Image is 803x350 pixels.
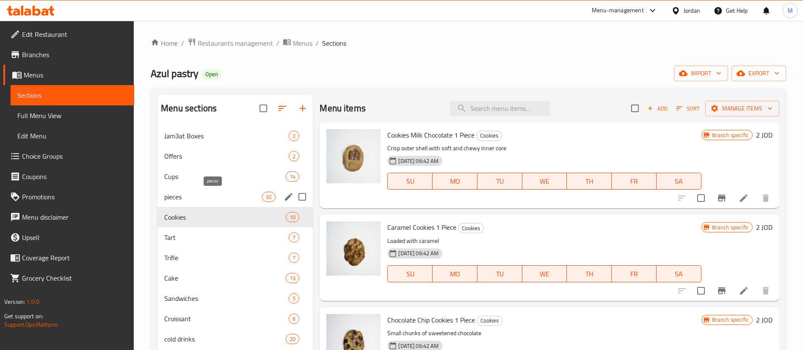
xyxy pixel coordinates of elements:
div: Trifle7 [157,248,313,268]
span: M [788,6,793,15]
button: WE [522,265,567,282]
a: Choice Groups [3,146,134,166]
span: Branches [22,50,127,60]
div: items [289,131,299,141]
span: Select all sections [254,99,272,117]
span: Caramel Cookies 1 Piece [387,221,456,234]
a: Branches [3,44,134,65]
span: Get support on: [4,311,43,322]
span: export [738,68,779,79]
span: MO [436,175,474,187]
div: Cookies [477,316,502,326]
span: 7 [289,234,299,242]
span: 13 [286,274,299,282]
a: Sections [11,85,134,105]
span: Sort sections [272,98,293,119]
a: Restaurants management [188,38,273,49]
h6: 2 JOD [756,314,773,326]
span: Edit Restaurant [22,29,127,39]
a: Support.OpsPlatform [4,319,58,330]
span: 6 [289,315,299,323]
span: FR [615,175,653,187]
button: edit [282,190,295,203]
span: Grocery Checklist [22,273,127,283]
span: Edit Menu [17,131,127,141]
button: Branch-specific-item [712,281,732,301]
li: / [276,38,279,48]
span: cold drinks [164,334,286,344]
a: Upsell [3,227,134,248]
button: TU [477,173,522,190]
h6: 2 JOD [756,129,773,141]
span: Sections [322,38,346,48]
div: Cake [164,273,286,283]
button: Branch-specific-item [712,188,732,208]
span: Cookies [164,212,286,222]
span: WE [526,175,564,187]
span: MO [436,268,474,280]
span: SA [660,175,698,187]
span: import [681,68,721,79]
div: Offers2 [157,146,313,166]
span: Cups [164,171,286,182]
div: Sandwiches5 [157,288,313,309]
span: 14 [286,173,299,181]
span: Choice Groups [22,151,127,161]
p: Small chunks of sweetened chocolate [387,328,701,339]
span: Manage items [712,103,773,114]
span: Cookies [458,223,483,233]
div: items [289,293,299,303]
nav: breadcrumb [151,38,786,49]
a: Edit Restaurant [3,24,134,44]
span: Jam3at Boxes [164,131,289,141]
div: items [262,192,276,202]
a: Coupons [3,166,134,187]
div: items [289,232,299,243]
span: Croissant [164,314,289,324]
a: Grocery Checklist [3,268,134,288]
div: items [286,334,299,344]
div: Jordan [684,6,700,15]
span: 7 [289,254,299,262]
span: Azul pastry [151,64,199,83]
button: FR [612,173,657,190]
button: WE [522,173,567,190]
div: Cookies10 [157,207,313,227]
li: / [316,38,319,48]
img: Cookies Milk Chocolate 1 Piece [326,129,381,183]
a: Home [151,38,178,48]
div: Menu-management [592,6,644,16]
button: import [674,66,728,81]
button: SU [387,173,433,190]
img: Caramel Cookies 1 Piece [326,221,381,276]
span: [DATE] 06:42 AM [395,249,442,257]
a: Edit menu item [739,286,749,296]
span: Branch specific [709,131,752,139]
span: 10 [286,213,299,221]
span: Sandwiches [164,293,289,303]
div: Jam3at Boxes2 [157,126,313,146]
button: MO [433,265,477,282]
span: Coupons [22,171,127,182]
h2: Menu items [320,102,366,115]
h6: 2 JOD [756,221,773,233]
span: Select to update [692,189,710,207]
button: delete [756,281,776,301]
span: 1.0.0 [26,296,39,307]
span: SU [391,268,429,280]
span: SA [660,268,698,280]
span: 2 [289,132,299,140]
button: TH [567,173,612,190]
button: Add [644,102,671,115]
span: Offers [164,151,289,161]
span: FR [615,268,653,280]
span: Cookies [477,131,502,141]
a: Menus [3,65,134,85]
span: Trifle [164,253,289,263]
a: Menus [283,38,312,49]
